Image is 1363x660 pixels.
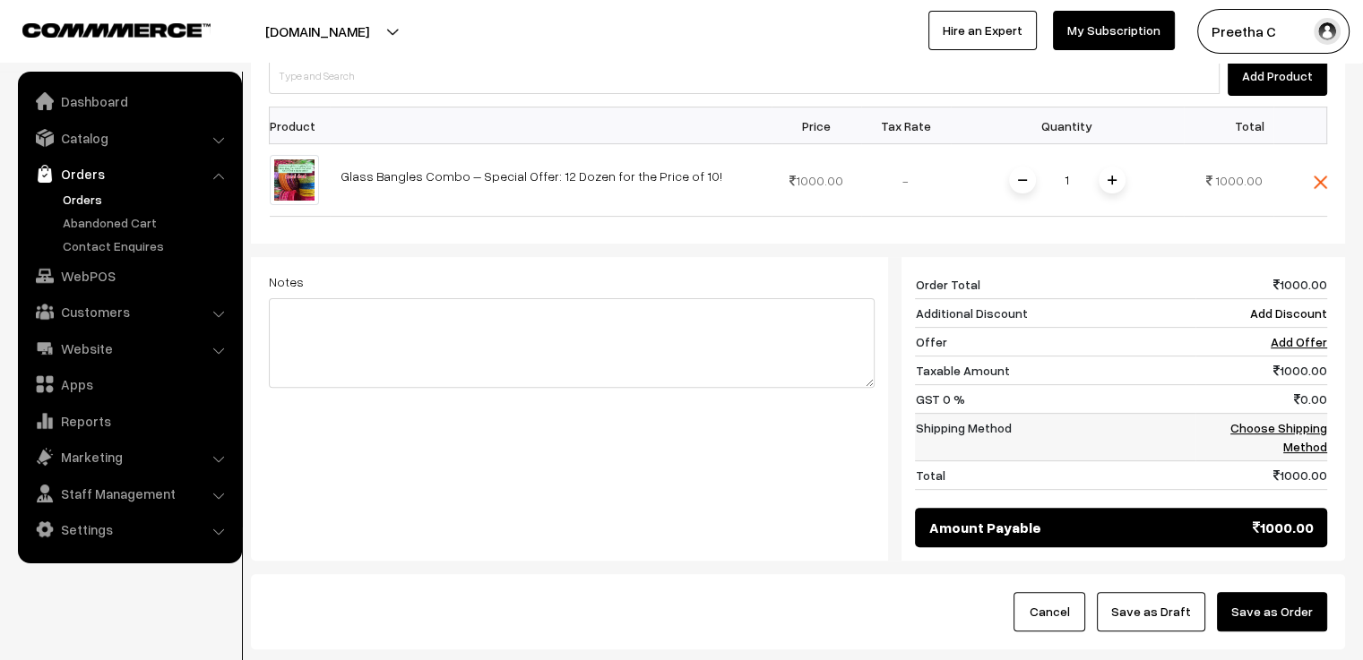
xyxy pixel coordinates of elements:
[928,11,1037,50] a: Hire an Expert
[22,85,236,117] a: Dashboard
[772,144,861,216] td: 1000.00
[1215,173,1263,188] span: 1000.00
[915,356,1195,384] td: Taxable Amount
[915,270,1195,299] td: Order Total
[861,107,951,144] th: Tax Rate
[1271,334,1327,349] a: Add Offer
[22,158,236,190] a: Orders
[22,18,179,39] a: COMMMERCE
[1314,18,1341,45] img: user
[1195,384,1327,413] td: 0.00
[1184,107,1273,144] th: Total
[22,260,236,292] a: WebPOS
[270,107,330,144] th: Product
[915,460,1195,489] td: Total
[22,513,236,545] a: Settings
[22,368,236,400] a: Apps
[1230,420,1327,454] a: Choose Shipping Method
[269,58,1220,94] input: Type and Search
[22,296,236,328] a: Customers
[772,107,861,144] th: Price
[341,168,722,184] a: Glass Bangles Combo – Special Offer: 12 Dozen for the Price of 10!
[1195,356,1327,384] td: 1000.00
[58,190,236,209] a: Orders
[270,155,319,204] img: Screenshot_20250802_131238_Instagram(1)(1).jpg
[1053,11,1175,50] a: My Subscription
[915,298,1195,327] td: Additional Discount
[1250,305,1327,321] a: Add Discount
[902,173,909,188] span: -
[22,477,236,510] a: Staff Management
[1097,592,1205,631] button: Save as Draft
[1014,592,1085,631] button: Cancel
[22,23,211,37] img: COMMMERCE
[203,9,432,54] button: [DOMAIN_NAME]
[58,213,236,232] a: Abandoned Cart
[915,413,1195,460] td: Shipping Method
[1195,270,1327,299] td: 1000.00
[1253,517,1314,538] span: 1000.00
[1018,176,1027,184] img: minus
[22,441,236,473] a: Marketing
[1217,592,1327,631] button: Save as Order
[269,272,304,291] label: Notes
[1108,176,1117,184] img: plusI
[951,107,1184,144] th: Quantity
[58,236,236,255] a: Contact Enquires
[22,122,236,154] a: Catalog
[22,332,236,364] a: Website
[1228,56,1327,96] button: Add Product
[1195,460,1327,489] td: 1000.00
[915,327,1195,356] td: Offer
[1314,176,1327,189] img: close
[1197,9,1350,54] button: Preetha C
[928,517,1040,538] span: Amount Payable
[915,384,1195,413] td: GST 0 %
[22,405,236,437] a: Reports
